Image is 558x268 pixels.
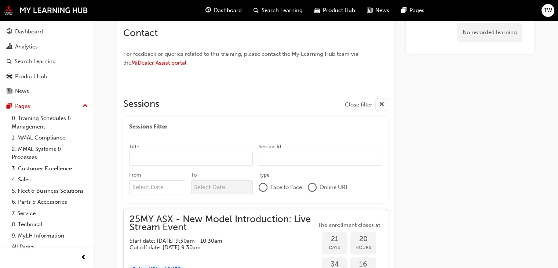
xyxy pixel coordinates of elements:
span: guage-icon [7,29,12,35]
a: 3. Customer Excellence [9,163,91,174]
span: car-icon [314,6,320,15]
a: 1. MMAL Compliance [9,132,91,144]
a: 7. Service [9,208,91,219]
span: prev-icon [81,253,86,262]
span: cross-icon [379,100,384,109]
a: 8. Technical [9,219,91,230]
img: mmal [4,6,88,15]
span: chart-icon [7,44,12,50]
span: 25MY ASX - New Model Introduction: Live Stream Event [130,215,316,232]
a: 2. MMAL Systems & Processes [9,144,91,163]
span: The enrollment closes at [316,221,382,229]
span: up-icon [83,101,88,111]
span: search-icon [254,6,259,15]
a: Search Learning [3,55,91,68]
span: Close filter [345,101,372,109]
button: Close filter [345,98,388,111]
div: Search Learning [15,57,56,66]
input: To [191,180,253,194]
div: No recorded learning [457,23,522,42]
a: 5. Fleet & Business Solutions [9,185,91,197]
span: 21 [322,235,347,243]
div: From [129,171,141,179]
button: Pages [3,99,91,113]
div: Type [259,171,270,179]
span: Product Hub [323,6,355,15]
span: TW [544,6,552,15]
span: pages-icon [7,103,12,110]
a: MiDealer Assist portal [131,59,186,66]
span: Dashboard [214,6,242,15]
a: car-iconProduct Hub [309,3,361,18]
a: 4. Sales [9,174,91,185]
span: For feedback or queries related to this training, please contact the My Learning Hub team via the [123,51,360,66]
a: 9. MyLH Information [9,230,91,242]
a: search-iconSearch Learning [248,3,309,18]
span: 20 [350,235,376,243]
div: Title [129,143,139,151]
span: Online URL [320,183,349,192]
span: Pages [409,6,424,15]
div: News [15,87,29,95]
h5: Start date: [DATE] 9:30am - 10:30am [130,238,304,244]
span: Days [322,243,347,252]
span: . [186,59,188,66]
span: guage-icon [205,6,211,15]
span: news-icon [367,6,372,15]
div: Session Id [259,143,281,151]
a: 0. Training Schedules & Management [9,113,91,132]
span: pages-icon [401,6,406,15]
span: Search Learning [262,6,303,15]
a: guage-iconDashboard [200,3,248,18]
a: Product Hub [3,70,91,83]
span: news-icon [7,88,12,95]
span: Hours [350,243,376,252]
span: search-icon [7,58,12,65]
div: To [191,171,197,179]
h5: Cut off date: [DATE] 9:30am [130,244,304,251]
a: 6. Parts & Accessories [9,196,91,208]
span: News [375,6,389,15]
button: TW [541,4,554,17]
a: All Pages [9,241,91,253]
div: Analytics [15,43,38,51]
span: Contact [123,27,158,39]
div: Pages [15,102,30,111]
input: From [129,180,185,194]
span: Sessions Filter [129,123,167,131]
input: Title [129,152,253,166]
span: car-icon [7,73,12,80]
div: Dashboard [15,28,43,36]
div: Product Hub [15,72,47,81]
a: news-iconNews [361,3,395,18]
input: Session Id [259,152,382,166]
a: Dashboard [3,25,91,39]
a: pages-iconPages [395,3,430,18]
span: Face to Face [270,183,302,192]
a: Analytics [3,40,91,54]
a: News [3,84,91,98]
button: DashboardAnalyticsSearch LearningProduct HubNews [3,23,91,99]
h2: Sessions [123,98,159,111]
